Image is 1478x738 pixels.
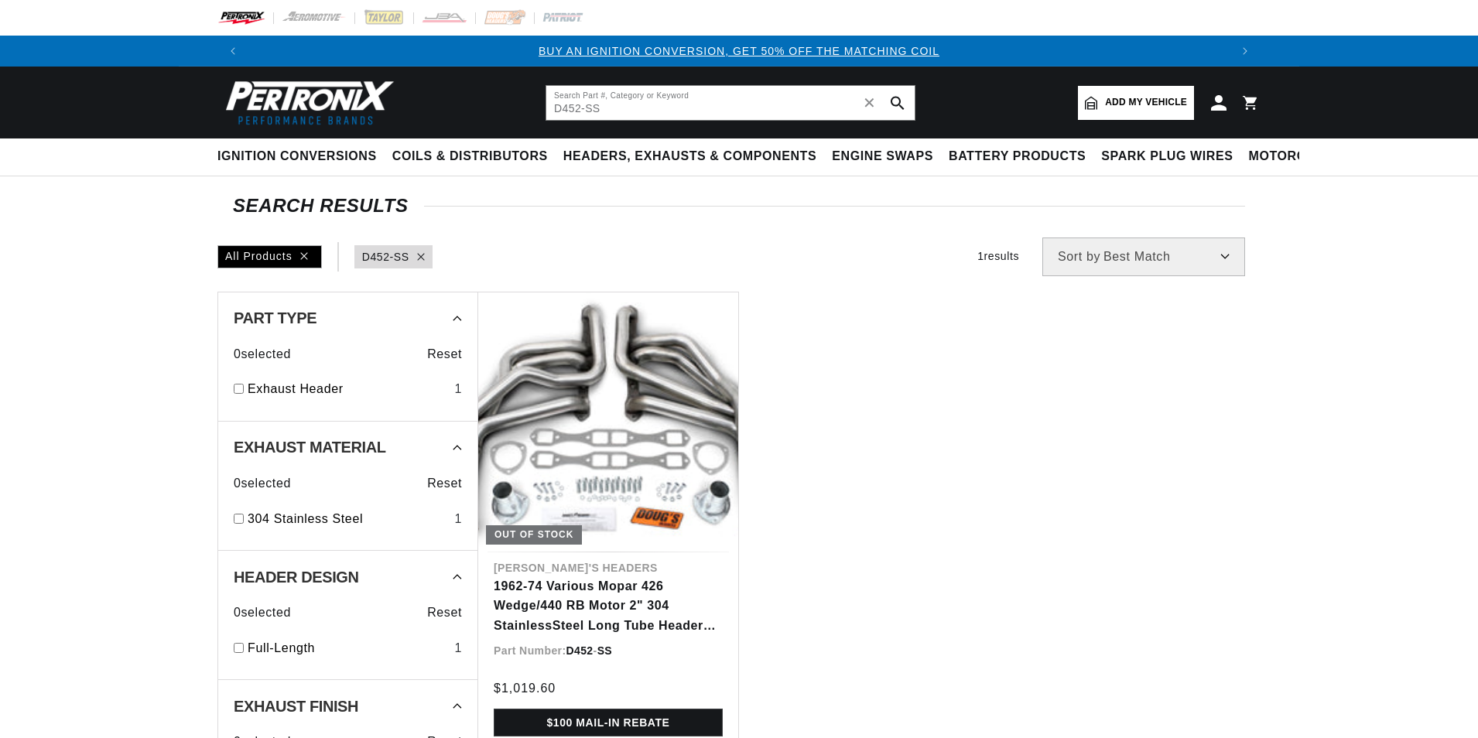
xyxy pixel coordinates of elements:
[427,344,462,364] span: Reset
[454,638,462,658] div: 1
[233,198,1245,214] div: SEARCH RESULTS
[217,245,322,268] div: All Products
[1058,251,1100,263] span: Sort by
[385,138,556,175] summary: Coils & Distributors
[1078,86,1194,120] a: Add my vehicle
[454,379,462,399] div: 1
[234,439,386,455] span: Exhaust Material
[1093,138,1240,175] summary: Spark Plug Wires
[824,138,941,175] summary: Engine Swaps
[1249,149,1341,165] span: Motorcycle
[454,509,462,529] div: 1
[832,149,933,165] span: Engine Swaps
[362,248,409,265] a: D452-SS
[1241,138,1349,175] summary: Motorcycle
[427,473,462,494] span: Reset
[881,86,915,120] button: search button
[248,379,448,399] a: Exhaust Header
[234,699,358,714] span: Exhaust Finish
[248,638,448,658] a: Full-Length
[563,149,816,165] span: Headers, Exhausts & Components
[977,250,1019,262] span: 1 results
[941,138,1093,175] summary: Battery Products
[234,310,316,326] span: Part Type
[217,76,395,129] img: Pertronix
[248,509,448,529] a: 304 Stainless Steel
[556,138,824,175] summary: Headers, Exhausts & Components
[234,603,291,623] span: 0 selected
[494,576,723,636] a: 1962-74 Various Mopar 426 Wedge/440 RB Motor 2" 304 StainlessSteel Long Tube Header with 3 1/2" C...
[1105,95,1187,110] span: Add my vehicle
[949,149,1086,165] span: Battery Products
[1230,36,1261,67] button: Translation missing: en.sections.announcements.next_announcement
[248,43,1230,60] div: 1 of 3
[248,43,1230,60] div: Announcement
[546,86,915,120] input: Search Part #, Category or Keyword
[234,569,359,585] span: Header Design
[217,36,248,67] button: Translation missing: en.sections.announcements.previous_announcement
[217,149,377,165] span: Ignition Conversions
[427,603,462,623] span: Reset
[234,473,291,494] span: 0 selected
[234,344,291,364] span: 0 selected
[539,45,939,57] a: BUY AN IGNITION CONVERSION, GET 50% OFF THE MATCHING COIL
[217,138,385,175] summary: Ignition Conversions
[1042,237,1245,276] select: Sort by
[392,149,548,165] span: Coils & Distributors
[1101,149,1233,165] span: Spark Plug Wires
[179,36,1299,67] slideshow-component: Translation missing: en.sections.announcements.announcement_bar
